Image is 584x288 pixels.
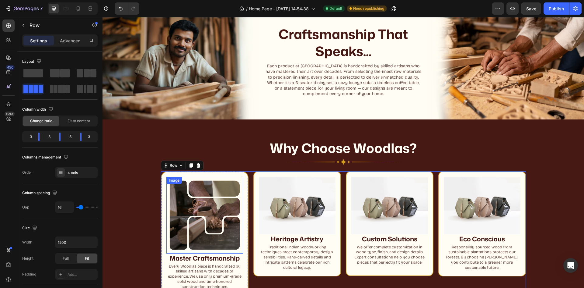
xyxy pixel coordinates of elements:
div: Image [65,161,78,166]
span: Need republishing [353,6,384,11]
input: Auto [55,202,74,213]
div: Publish [549,5,564,12]
span: Home Page - [DATE] 14:54:38 [249,5,309,12]
iframe: Design area [103,17,584,288]
h2: Each product at [GEOGRAPHIC_DATA] is handcrafted by skilled artisans who have mastered their art ... [162,46,319,80]
img: gempages_580307562293887509-03341bf3-c1ac-42b1-9c60-fd0cb50febcf.png [64,160,141,236]
button: Publish [544,2,569,15]
div: 3 [44,133,54,141]
div: 4 cols [68,170,96,176]
span: / [246,5,248,12]
strong: Eco Conscious [357,217,402,226]
div: 450 [6,65,15,70]
span: Save [526,6,536,11]
div: Column spacing [22,189,58,197]
input: Auto [55,237,97,248]
p: Row [30,22,81,29]
div: Columns management [22,153,70,162]
span: Fit to content [68,118,90,124]
div: Padding [22,272,36,277]
div: Gap [22,204,29,210]
div: Height [22,256,33,261]
button: 7 [2,2,45,15]
div: Undo/Redo [115,2,139,15]
p: 7 [40,5,43,12]
div: Layout [22,58,43,66]
h2: Every Woodlas piece is handcrafted by skilled artisans with decades of experience. We use only pr... [64,246,141,273]
div: Row [66,146,76,151]
img: gempages_580307562293887509-b406c354-682a-41a7-8a40-a66ddc7ce60a.svg [180,140,302,150]
img: image_demo.jpg [156,160,233,217]
img: image_demo.jpg [341,160,418,217]
h2: Responsibly sourced wood from sustainable plantations protects our forests. By choosing [PERSON_N... [341,227,418,254]
h2: We offer complete customization in wood type, finish, and design details. Expert consultations he... [249,227,325,249]
span: Fit [85,256,89,261]
img: image_demo.jpg [249,160,325,217]
strong: Custom Solutions [259,217,315,226]
h2: Master Craftsmanship [64,236,141,246]
h2: Why Choose Woodlas? [63,122,419,140]
span: Change ratio [30,118,52,124]
div: 3 [65,133,75,141]
div: Beta [5,112,15,116]
div: Width [22,240,32,245]
div: 3 [23,133,33,141]
div: Column width [22,105,54,114]
div: Size [22,224,38,232]
h2: Heritage Artistry [156,217,233,227]
div: Open Intercom Messenger [563,258,578,273]
div: Order [22,170,32,175]
p: Settings [30,37,47,44]
h2: Traditional Indian woodworking techniques meet contemporary design sensibilities. Hand-carved det... [156,227,233,254]
div: 3 [86,133,96,141]
div: Add... [68,272,96,277]
button: Save [521,2,541,15]
span: Default [329,6,342,11]
p: Advanced [60,37,81,44]
span: Full [63,256,69,261]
